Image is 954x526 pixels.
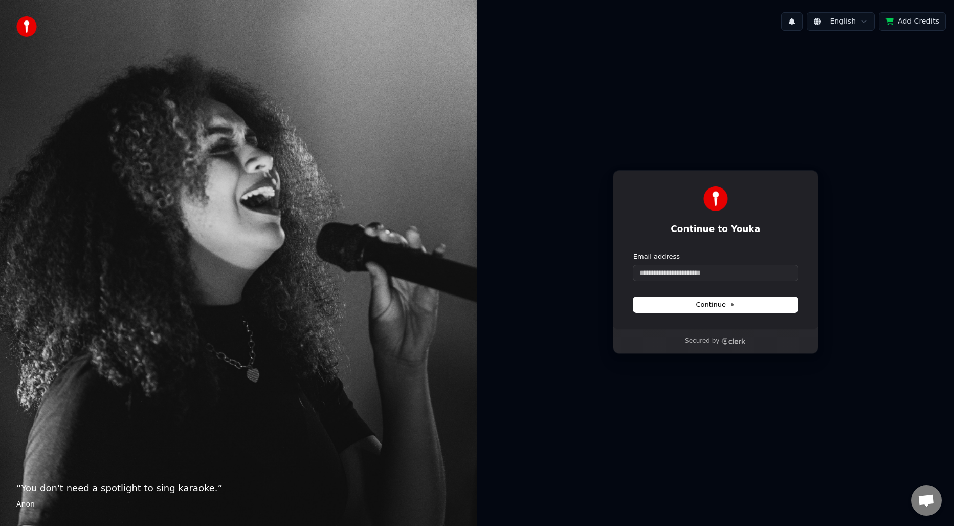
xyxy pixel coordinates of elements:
[16,481,461,495] p: “ You don't need a spotlight to sing karaoke. ”
[911,485,942,516] div: Open chat
[633,252,680,261] label: Email address
[879,12,946,31] button: Add Credits
[633,297,798,312] button: Continue
[703,186,728,211] img: Youka
[16,499,461,510] footer: Anon
[721,338,746,345] a: Clerk logo
[685,337,719,345] p: Secured by
[16,16,37,37] img: youka
[696,300,735,309] span: Continue
[633,223,798,236] h1: Continue to Youka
